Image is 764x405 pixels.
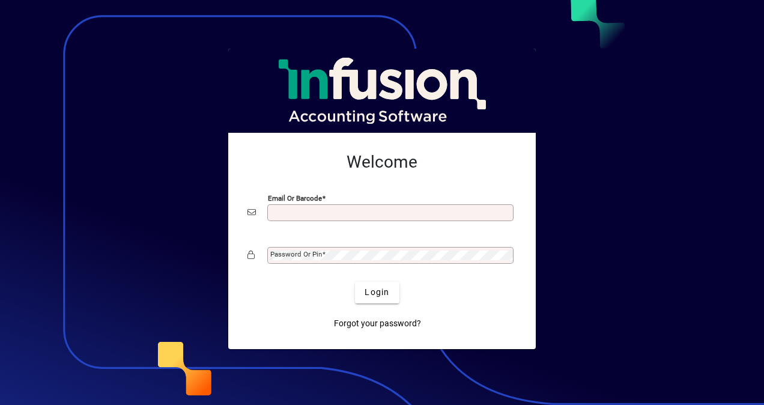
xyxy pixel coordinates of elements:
[355,282,399,303] button: Login
[268,193,322,202] mat-label: Email or Barcode
[365,286,389,299] span: Login
[334,317,421,330] span: Forgot your password?
[329,313,426,335] a: Forgot your password?
[270,250,322,258] mat-label: Password or Pin
[247,152,517,172] h2: Welcome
